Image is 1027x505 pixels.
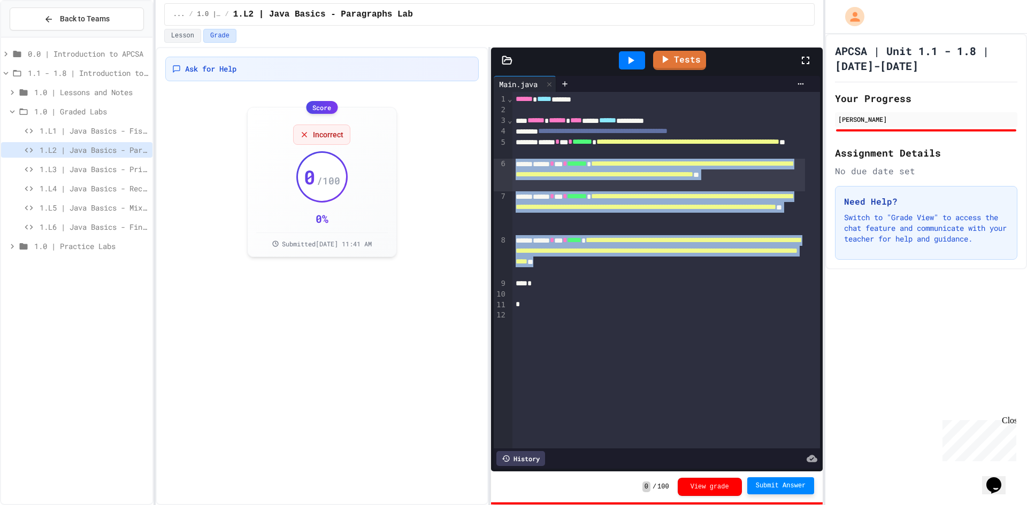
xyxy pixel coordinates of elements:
[4,4,74,68] div: Chat with us now!Close
[164,29,201,43] button: Lesson
[40,202,148,213] span: 1.L5 | Java Basics - Mixed Number Lab
[835,145,1017,160] h2: Assignment Details
[40,144,148,156] span: 1.L2 | Java Basics - Paragraphs Lab
[34,240,148,252] span: 1.0 | Practice Labs
[838,114,1014,124] div: [PERSON_NAME]
[494,159,507,191] div: 6
[494,94,507,105] div: 1
[173,10,185,19] span: ...
[60,13,110,25] span: Back to Teams
[507,116,512,125] span: Fold line
[316,211,328,226] div: 0 %
[678,478,742,496] button: View grade
[835,43,1017,73] h1: APCSA | Unit 1.1 - 1.8 | [DATE]-[DATE]
[225,10,229,19] span: /
[835,91,1017,106] h2: Your Progress
[496,451,545,466] div: History
[40,221,148,232] span: 1.L6 | Java Basics - Final Calculator Lab
[28,48,148,59] span: 0.0 | Introduction to APCSA
[938,416,1016,461] iframe: chat widget
[34,87,148,98] span: 1.0 | Lessons and Notes
[40,183,148,194] span: 1.L4 | Java Basics - Rectangle Lab
[494,278,507,289] div: 9
[494,235,507,278] div: 8
[304,166,316,188] span: 0
[756,481,806,490] span: Submit Answer
[233,8,413,21] span: 1.L2 | Java Basics - Paragraphs Lab
[494,137,507,159] div: 5
[982,462,1016,494] iframe: chat widget
[653,51,706,70] a: Tests
[40,164,148,175] span: 1.L3 | Java Basics - Printing Code Lab
[28,67,148,79] span: 1.1 - 1.8 | Introduction to Java
[494,79,543,90] div: Main.java
[494,76,556,92] div: Main.java
[747,477,815,494] button: Submit Answer
[657,483,669,491] span: 100
[317,173,340,188] span: / 100
[313,129,343,140] span: Incorrect
[844,212,1008,244] p: Switch to "Grade View" to access the chat feature and communicate with your teacher for help and ...
[844,195,1008,208] h3: Need Help?
[494,105,507,115] div: 2
[642,481,650,492] span: 0
[494,191,507,235] div: 7
[10,7,144,30] button: Back to Teams
[306,101,338,114] div: Score
[34,106,148,117] span: 1.0 | Graded Labs
[197,10,221,19] span: 1.0 | Graded Labs
[835,165,1017,177] div: No due date set
[282,239,372,248] span: Submitted [DATE] 11:41 AM
[494,126,507,137] div: 4
[189,10,193,19] span: /
[494,115,507,126] div: 3
[494,300,507,310] div: 11
[494,310,507,321] div: 12
[494,289,507,300] div: 10
[653,483,656,491] span: /
[834,4,867,29] div: My Account
[203,29,236,43] button: Grade
[40,125,148,136] span: 1.L1 | Java Basics - Fish Lab
[507,95,512,103] span: Fold line
[185,64,236,74] span: Ask for Help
